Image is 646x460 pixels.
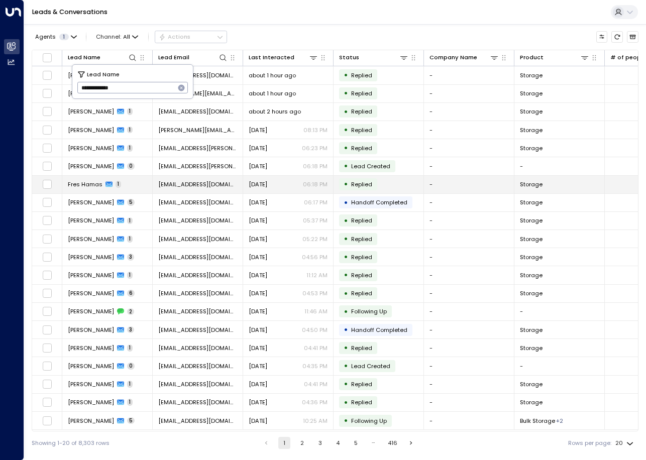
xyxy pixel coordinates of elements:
[68,380,114,388] span: Jonathon Sharp
[596,31,608,43] button: Customize
[520,253,543,261] span: Storage
[514,357,605,375] td: -
[306,271,328,279] p: 11:12 AM
[424,248,514,266] td: -
[303,417,328,425] p: 10:25 AM
[42,306,52,316] span: Toggle select row
[514,157,605,175] td: -
[520,344,543,352] span: Storage
[351,344,372,352] span: Replied
[520,380,543,388] span: Storage
[424,394,514,411] td: -
[520,216,543,224] span: Storage
[351,71,372,79] span: Replied
[68,107,114,116] span: Silas Saunders
[304,344,328,352] p: 04:41 PM
[304,307,328,315] p: 11:46 AM
[302,326,328,334] p: 04:50 PM
[42,143,52,153] span: Toggle select row
[68,326,114,334] span: Amber Harding
[351,307,387,315] span: Following Up
[350,437,362,449] button: Go to page 5
[344,323,348,336] div: •
[158,417,237,425] span: adeleuyan@gmail.com
[615,437,635,449] div: 20
[344,268,348,282] div: •
[302,144,328,152] p: 06:23 PM
[302,235,328,243] p: 05:22 PM
[344,341,348,355] div: •
[304,380,328,388] p: 04:41 PM
[249,253,267,261] span: Yesterday
[35,34,56,40] span: Agents
[344,250,348,264] div: •
[42,252,52,262] span: Toggle select row
[344,359,348,373] div: •
[351,289,372,297] span: Replied
[429,53,477,62] div: Company Name
[344,377,348,391] div: •
[344,414,348,427] div: •
[344,68,348,82] div: •
[351,126,372,134] span: Replied
[42,179,52,189] span: Toggle select row
[127,217,133,224] span: 1
[68,235,114,243] span: Vadivel Muthu
[158,253,237,261] span: aasimkhalid895@gmail.com
[42,53,52,63] span: Toggle select all
[42,379,52,389] span: Toggle select row
[42,416,52,426] span: Toggle select row
[424,121,514,139] td: -
[249,53,294,62] div: Last Interacted
[424,157,514,175] td: -
[158,89,237,97] span: suzette.loubser@gmail.com
[42,288,52,298] span: Toggle select row
[351,89,372,97] span: Replied
[303,180,328,188] p: 06:18 PM
[424,103,514,121] td: -
[424,66,514,84] td: -
[351,362,390,370] span: Lead Created
[42,197,52,207] span: Toggle select row
[42,161,52,171] span: Toggle select row
[249,89,296,97] span: about 1 hour ago
[159,33,190,40] div: Actions
[424,339,514,357] td: -
[116,181,121,188] span: 1
[351,198,407,206] span: Handoff Completed
[429,53,499,62] div: Company Name
[127,381,133,388] span: 1
[424,194,514,211] td: -
[351,235,372,243] span: Replied
[344,196,348,209] div: •
[42,88,52,98] span: Toggle select row
[42,106,52,117] span: Toggle select row
[424,321,514,338] td: -
[59,34,69,40] span: 1
[127,108,133,115] span: 1
[158,344,237,352] span: sflavin2005@hotmail.co.uk
[514,303,605,320] td: -
[42,234,52,244] span: Toggle select row
[158,362,237,370] span: sflavin2005@hotmail.co.uk
[424,139,514,157] td: -
[127,326,134,333] span: 3
[249,180,267,188] span: Yesterday
[68,362,114,370] span: Sean Flavin
[68,53,100,62] div: Lead Name
[314,437,326,449] button: Go to page 3
[627,31,638,43] button: Archived Leads
[520,53,589,62] div: Product
[127,417,135,424] span: 5
[42,70,52,80] span: Toggle select row
[68,89,114,97] span: Suzette Loubser
[68,271,114,279] span: Aasim Khalid
[344,123,348,137] div: •
[520,107,543,116] span: Storage
[611,31,623,43] span: Refresh
[344,159,348,173] div: •
[249,162,267,170] span: Yesterday
[249,53,318,62] div: Last Interacted
[332,437,344,449] button: Go to page 4
[351,380,372,388] span: Replied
